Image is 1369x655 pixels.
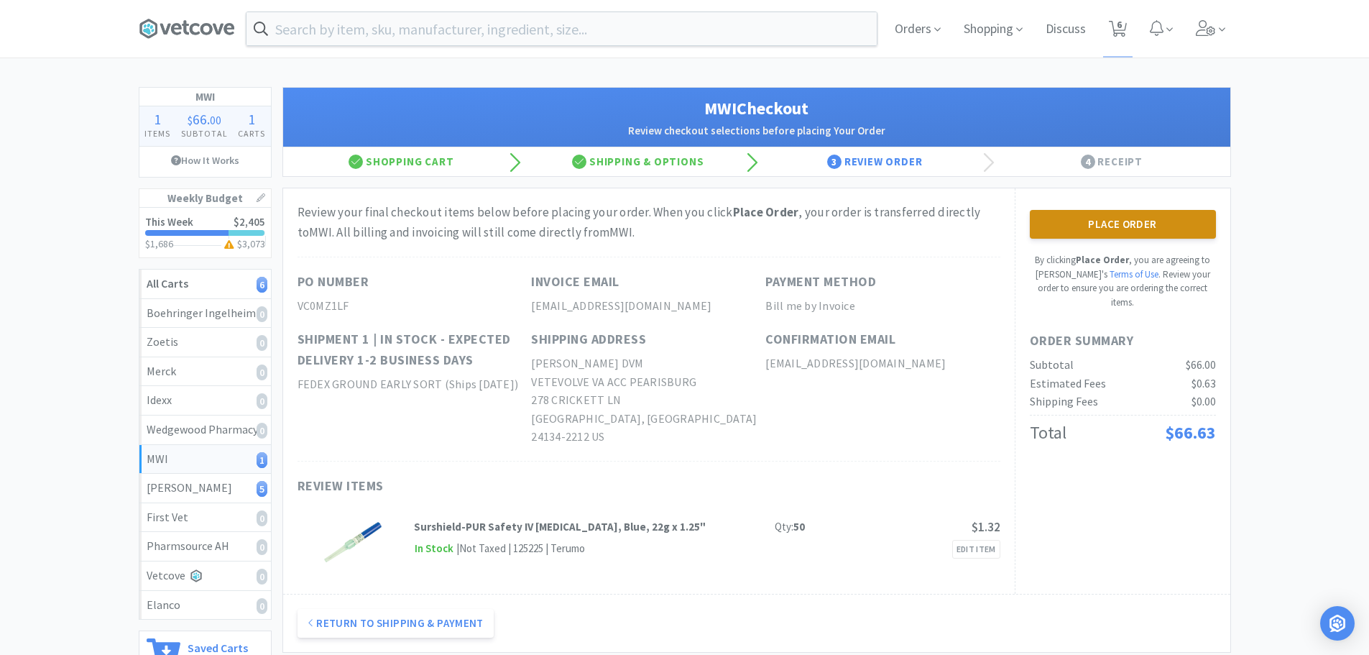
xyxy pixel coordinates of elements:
a: Terms of Use [1110,268,1158,280]
h2: Review checkout selections before placing Your Order [298,122,1216,139]
h2: VC0MZ1LF [298,297,532,316]
div: Elanco [147,596,264,615]
h1: Shipment 1 | In stock - expected delivery 1-2 business days [298,329,532,371]
strong: 50 [793,520,805,533]
button: Place Order [1030,210,1216,239]
h1: PO Number [298,272,369,293]
img: 55d1f170553241acae1ab36d5de6f4e9_743295.png [317,518,387,569]
h1: Confirmation Email [765,329,895,350]
span: 1 [248,110,255,128]
div: Receipt [993,147,1230,176]
a: Boehringer Ingelheim0 [139,299,271,329]
h2: [EMAIL_ADDRESS][DOMAIN_NAME] [531,297,765,316]
a: 6 [1103,24,1133,37]
div: Qty: [775,518,805,536]
a: First Vet0 [139,503,271,533]
i: 0 [257,335,267,351]
span: $2,405 [234,215,265,229]
strong: Place Order [1076,254,1129,266]
a: How It Works [139,147,271,174]
a: All Carts6 [139,270,271,299]
i: 1 [257,452,267,468]
div: Open Intercom Messenger [1320,606,1355,641]
a: Zoetis0 [139,328,271,357]
h1: Invoice Email [531,272,619,293]
div: [PERSON_NAME] [147,479,264,498]
h4: Subtotal [175,127,233,140]
h1: Order Summary [1030,331,1216,352]
span: 3 [827,155,842,169]
strong: All Carts [147,276,188,290]
span: $1,686 [145,237,173,250]
button: Return to Shipping & Payment [298,609,494,638]
h4: Items [139,127,176,140]
h4: Carts [233,127,271,140]
span: $0.63 [1191,376,1216,390]
h2: 278 CRICKETT LN [531,391,765,410]
h2: VETEVOLVE VA ACC PEARISBURG [531,373,765,392]
h1: Payment Method [765,272,876,293]
div: Shopping Cart [283,147,520,176]
a: Elanco0 [139,591,271,620]
h1: MWI [139,88,271,106]
i: 6 [257,277,267,293]
div: MWI [147,450,264,469]
span: $66.63 [1165,421,1216,444]
span: $ [188,113,193,127]
div: | Not Taxed | 125225 | Terumo [454,540,585,557]
span: $1.32 [972,519,1000,535]
i: 0 [257,306,267,322]
i: 0 [257,393,267,409]
h6: Saved Carts [188,638,249,654]
h2: Bill me by Invoice [765,297,1000,316]
a: This Week$2,405$1,686$3,073 [139,208,271,257]
a: Vetcove0 [139,562,271,591]
a: Edit Item [952,540,1000,559]
h2: FEDEX GROUND EARLY SORT (Ships [DATE]) [298,375,532,394]
i: 5 [257,481,267,497]
a: Idexx0 [139,386,271,416]
i: 0 [257,598,267,614]
div: Wedgewood Pharmacy [147,421,264,439]
h3: $ [221,239,265,249]
div: Shipping Fees [1030,393,1098,411]
span: $0.00 [1191,394,1216,408]
div: Idexx [147,391,264,410]
strong: Surshield-PUR Safety IV [MEDICAL_DATA], Blue, 22g x 1.25" [414,520,706,533]
a: Discuss [1040,23,1092,36]
h1: Weekly Budget [139,189,271,208]
a: [PERSON_NAME]5 [139,474,271,503]
h2: [GEOGRAPHIC_DATA], [GEOGRAPHIC_DATA] 24134-2212 US [531,410,765,446]
div: . [175,112,233,127]
strong: Place Order [733,204,799,220]
span: 1 [154,110,161,128]
span: 4 [1081,155,1095,169]
div: Estimated Fees [1030,375,1106,393]
span: In Stock [414,540,454,558]
div: Review Order [757,147,994,176]
h2: [PERSON_NAME] DVM [531,354,765,373]
div: Merck [147,362,264,381]
h1: Shipping Address [531,329,646,350]
h2: This Week [145,216,193,227]
div: Vetcove [147,567,264,585]
div: Subtotal [1030,356,1074,375]
div: Boehringer Ingelheim [147,304,264,323]
i: 0 [257,423,267,439]
a: Wedgewood Pharmacy0 [139,416,271,445]
i: 0 [257,569,267,585]
span: 66 [193,110,207,128]
span: 3,073 [242,237,265,250]
h1: Review Items [298,476,729,497]
i: 0 [257,365,267,380]
a: MWI1 [139,445,271,475]
div: Total [1030,419,1066,446]
h1: MWI Checkout [298,95,1216,122]
div: Review your final checkout items below before placing your order. When you click , your order is ... [298,203,1000,242]
span: $66.00 [1186,357,1216,372]
i: 0 [257,539,267,555]
a: Merck0 [139,357,271,387]
i: 0 [257,510,267,526]
div: Pharmsource AH [147,537,264,556]
a: Pharmsource AH0 [139,532,271,562]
